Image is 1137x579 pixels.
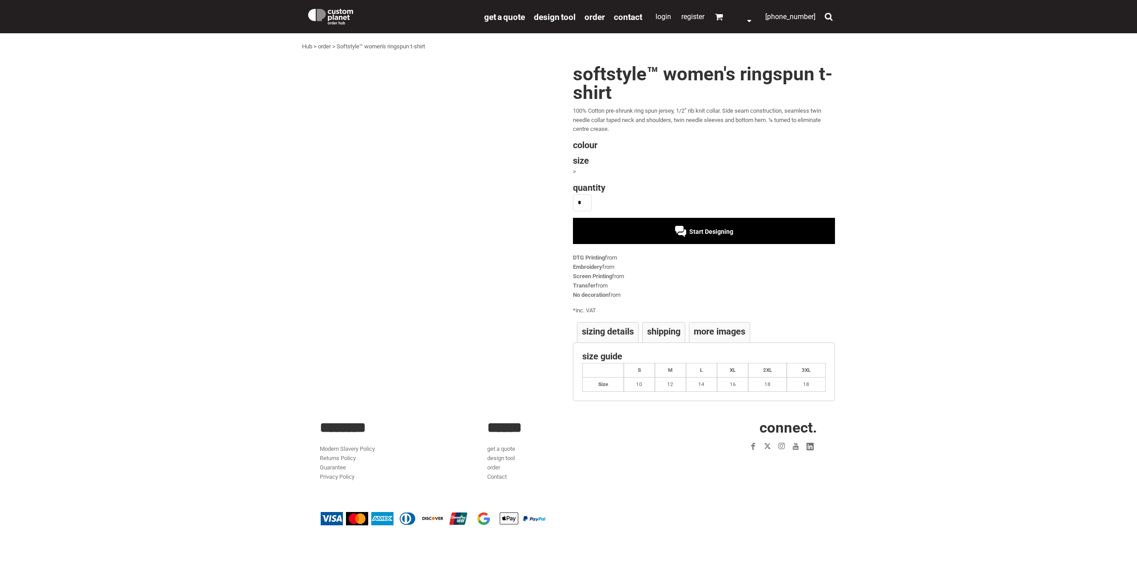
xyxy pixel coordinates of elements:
div: from [573,263,835,272]
th: M [655,363,686,378]
th: S [624,363,655,378]
img: PayPal [523,516,545,521]
a: Register [681,12,704,21]
a: Transfer [573,282,596,289]
div: > [332,42,335,51]
th: XL [717,363,748,378]
div: Softstyle™ women's ringspun t-shirt [337,42,425,51]
img: Apple Pay [498,512,520,525]
h4: More Images [694,327,745,336]
img: Mastercard [346,512,368,525]
img: Diners Club [397,512,419,525]
a: DTG Printing [573,254,605,261]
th: L [686,363,717,378]
td: 12 [655,377,686,391]
img: Visa [321,512,343,525]
a: Modern Slavery Policy [320,445,375,452]
h4: Quantity [573,183,835,192]
a: order [318,43,331,50]
a: order [487,464,500,471]
td: 18 [787,377,826,391]
h2: CONNECT. [655,420,817,435]
div: from [573,281,835,291]
h4: Size Guide [582,352,826,361]
span: Start Designing [689,228,733,235]
div: from [573,253,835,263]
a: design tool [487,455,515,461]
iframe: Customer reviews powered by Trustpilot [695,459,817,469]
th: 2XL [748,363,787,378]
a: Screen Printing [573,273,612,280]
th: 3XL [787,363,826,378]
a: Login [656,12,671,21]
h4: Sizing Details [582,327,634,336]
a: Returns Policy [320,455,356,461]
a: get a quote [487,445,515,452]
img: Custom Planet [306,7,355,24]
a: Embroidery [573,264,602,270]
a: Contact [487,473,507,480]
img: Google Pay [473,512,495,525]
a: Contact [614,12,642,22]
h1: Softstyle™ women's ringspun t-shirt [573,65,835,102]
div: inc. VAT [573,306,835,315]
img: Discover [422,512,444,525]
a: Privacy Policy [320,473,354,480]
td: 10 [624,377,655,391]
img: American Express [371,512,394,525]
td: 14 [686,377,717,391]
p: 100% Cotton pre-shrunk ring spun jersey, 1/2” rib knit collar. Side seam construction, seamless t... [573,106,835,134]
div: > [573,167,835,177]
a: No decoration [573,291,608,298]
span: [PHONE_NUMBER] [765,12,815,21]
a: get a quote [484,12,525,22]
td: 18 [748,377,787,391]
a: Guarantee [320,464,346,471]
a: design tool [534,12,576,22]
h4: Size [573,156,835,165]
td: 16 [717,377,748,391]
div: from [573,272,835,281]
th: Size [583,377,624,391]
a: order [584,12,605,22]
img: China UnionPay [447,512,469,525]
div: from [573,291,835,300]
a: Hub [302,43,312,50]
h4: Shipping [647,327,680,336]
h4: Colour [573,141,835,150]
div: > [314,42,317,51]
a: Custom Planet [302,2,480,29]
